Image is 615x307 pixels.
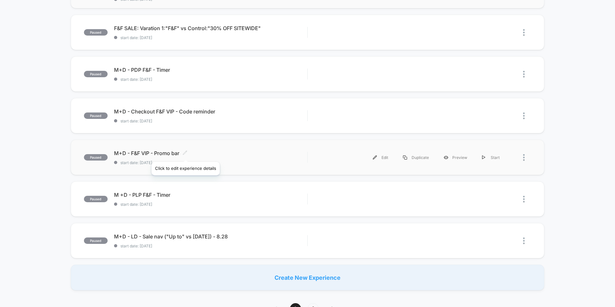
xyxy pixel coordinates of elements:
span: paused [84,71,108,77]
img: close [523,112,525,119]
img: menu [403,155,407,160]
div: Preview [436,150,475,165]
div: Edit [365,150,396,165]
span: M+D - Checkout F&F VIP - Code reminder [114,108,307,115]
span: paused [84,29,108,36]
img: close [523,71,525,78]
span: F&F SALE: Varation 1:"F&F" vs Control:"30% OFF SITEWIDE" [114,25,307,31]
img: close [523,196,525,203]
img: close [523,29,525,36]
span: start date: [DATE] [114,244,307,248]
span: start date: [DATE] [114,119,307,123]
span: M+D - LD - Sale nav ("Up to" vs [DATE]) - 8.28 [114,233,307,240]
span: start date: [DATE] [114,77,307,82]
span: paused [84,154,108,161]
span: start date: [DATE] [114,35,307,40]
div: Start [475,150,507,165]
div: Duplicate [396,150,436,165]
span: M+D - F&F VIP - Promo bar [114,150,307,156]
span: paused [84,196,108,202]
span: M+D - PDP F&F - Timer [114,67,307,73]
img: close [523,237,525,244]
img: menu [482,155,485,160]
span: M +D - PLP F&F - Timer [114,192,307,198]
span: start date: [DATE] [114,160,307,165]
span: paused [84,237,108,244]
span: start date: [DATE] [114,202,307,207]
img: close [523,154,525,161]
img: menu [373,155,377,160]
div: Create New Experience [71,265,544,290]
span: paused [84,112,108,119]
